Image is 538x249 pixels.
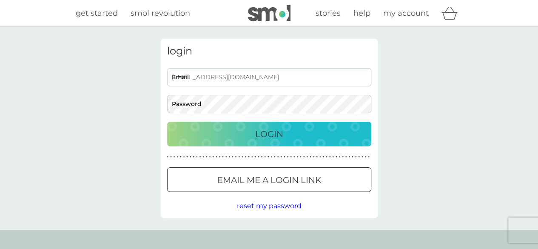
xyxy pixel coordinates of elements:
[353,9,370,18] span: help
[362,155,363,159] p: ●
[284,155,285,159] p: ●
[332,155,334,159] p: ●
[306,155,308,159] p: ●
[293,155,295,159] p: ●
[131,7,190,20] a: smol revolution
[212,155,214,159] p: ●
[167,45,371,57] h3: login
[310,155,311,159] p: ●
[342,155,344,159] p: ●
[441,5,463,22] div: basket
[264,155,266,159] p: ●
[196,155,198,159] p: ●
[217,173,321,187] p: Email me a login link
[183,155,185,159] p: ●
[300,155,302,159] p: ●
[316,155,318,159] p: ●
[209,155,211,159] p: ●
[237,200,302,212] button: reset my password
[297,155,299,159] p: ●
[186,155,188,159] p: ●
[174,155,175,159] p: ●
[365,155,367,159] p: ●
[199,155,201,159] p: ●
[355,155,357,159] p: ●
[290,155,292,159] p: ●
[232,155,233,159] p: ●
[274,155,276,159] p: ●
[251,155,253,159] p: ●
[277,155,279,159] p: ●
[216,155,217,159] p: ●
[255,127,283,141] p: Login
[383,7,429,20] a: my account
[323,155,325,159] p: ●
[206,155,208,159] p: ●
[237,202,302,210] span: reset my password
[316,9,341,18] span: stories
[329,155,331,159] p: ●
[222,155,224,159] p: ●
[303,155,305,159] p: ●
[167,167,371,192] button: Email me a login link
[180,155,182,159] p: ●
[193,155,195,159] p: ●
[228,155,230,159] p: ●
[352,155,353,159] p: ●
[225,155,227,159] p: ●
[261,155,263,159] p: ●
[248,5,290,21] img: smol
[336,155,337,159] p: ●
[167,155,169,159] p: ●
[176,155,178,159] p: ●
[353,7,370,20] a: help
[339,155,341,159] p: ●
[76,7,118,20] a: get started
[280,155,282,159] p: ●
[254,155,256,159] p: ●
[238,155,240,159] p: ●
[131,9,190,18] span: smol revolution
[235,155,237,159] p: ●
[219,155,221,159] p: ●
[242,155,243,159] p: ●
[190,155,191,159] p: ●
[76,9,118,18] span: get started
[345,155,347,159] p: ●
[316,7,341,20] a: stories
[170,155,172,159] p: ●
[167,122,371,146] button: Login
[245,155,247,159] p: ●
[248,155,250,159] p: ●
[271,155,273,159] p: ●
[319,155,321,159] p: ●
[258,155,259,159] p: ●
[383,9,429,18] span: my account
[202,155,204,159] p: ●
[268,155,269,159] p: ●
[358,155,360,159] p: ●
[349,155,350,159] p: ●
[313,155,315,159] p: ●
[368,155,370,159] p: ●
[326,155,327,159] p: ●
[287,155,289,159] p: ●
